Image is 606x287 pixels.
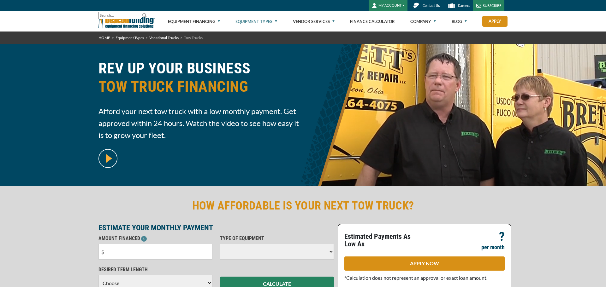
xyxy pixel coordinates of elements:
a: Apply [482,16,508,27]
a: Equipment Financing [168,11,220,32]
a: Finance Calculator [350,11,395,32]
img: Beacon Funding Corporation logo [98,11,155,32]
p: per month [481,244,505,251]
a: Equipment Types [235,11,277,32]
span: Contact Us [423,3,440,8]
a: APPLY NOW [344,256,505,271]
img: video modal pop-up play button [98,149,117,168]
span: *Calculation does not represent an approval or exact loan amount. [344,275,487,281]
a: Company [410,11,436,32]
input: $ [98,244,212,260]
p: AMOUNT FINANCED [98,235,212,242]
span: Tow Trucks [184,35,203,40]
a: HOME [98,35,110,40]
p: DESIRED TERM LENGTH [98,266,212,273]
input: Search [98,12,141,19]
a: Clear search text [134,13,140,18]
p: TYPE OF EQUIPMENT [220,235,334,242]
a: Vocational Trucks [149,35,179,40]
a: Equipment Types [116,35,144,40]
a: Blog [452,11,467,32]
span: Careers [458,3,470,8]
h1: REV UP YOUR BUSINESS [98,59,299,100]
p: ? [499,233,505,240]
span: TOW TRUCK FINANCING [98,77,299,96]
img: Search [142,13,147,18]
span: Afford your next tow truck with a low monthly payment. Get approved within 24 hours. Watch the vi... [98,105,299,141]
p: Estimated Payments As Low As [344,233,421,248]
p: ESTIMATE YOUR MONTHLY PAYMENT [98,224,334,232]
h2: HOW AFFORDABLE IS YOUR NEXT TOW TRUCK? [98,198,508,213]
a: Vendor Services [293,11,335,32]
